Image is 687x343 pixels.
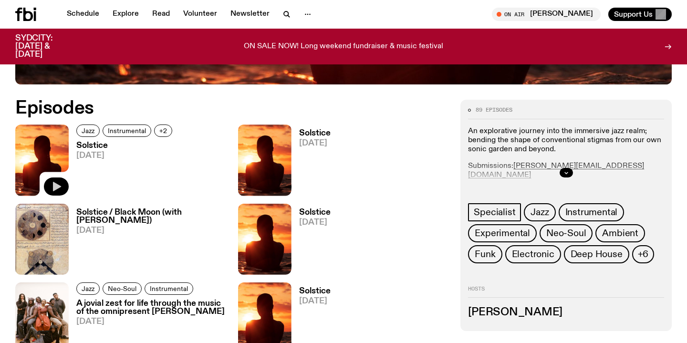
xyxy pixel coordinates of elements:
span: Experimental [475,228,530,239]
span: 89 episodes [476,107,512,113]
span: [DATE] [299,139,331,147]
a: Solstice[DATE] [291,129,331,196]
span: [DATE] [299,297,331,305]
span: [DATE] [76,152,175,160]
a: Experimental [468,224,537,242]
h3: Solstice / Black Moon (with [PERSON_NAME]) [76,208,227,225]
h3: Solstice [299,129,331,137]
a: Neo-Soul [103,282,142,295]
span: Instrumental [150,285,188,292]
a: Solstice / Black Moon (with [PERSON_NAME])[DATE] [69,208,227,275]
span: Jazz [82,285,94,292]
a: Schedule [61,8,105,21]
h3: A jovial zest for life through the music of the omnipresent [PERSON_NAME] [76,300,227,316]
a: Deep House [564,245,629,263]
span: +6 [638,249,649,260]
img: A girl standing in the ocean as waist level, staring into the rise of the sun. [15,125,69,196]
span: [DATE] [299,218,331,227]
h3: Solstice [299,208,331,217]
a: Instrumental [103,125,151,137]
button: On Air[PERSON_NAME] [492,8,601,21]
span: Funk [475,249,495,260]
a: Specialist [468,203,521,221]
span: Ambient [602,228,638,239]
span: Neo-Soul [108,285,136,292]
a: Read [146,8,176,21]
img: A girl standing in the ocean as waist level, staring into the rise of the sun. [238,204,291,275]
a: Neo-Soul [540,224,593,242]
span: [DATE] [76,318,227,326]
a: Ambient [595,224,645,242]
a: Instrumental [145,282,193,295]
a: Funk [468,245,502,263]
a: Instrumental [559,203,625,221]
span: Specialist [474,207,515,218]
h2: Episodes [15,100,449,117]
h2: Hosts [468,286,664,298]
h3: SYDCITY: [DATE] & [DATE] [15,34,76,59]
a: Jazz [76,282,100,295]
button: +2 [154,125,172,137]
span: Neo-Soul [546,228,586,239]
a: Solstice[DATE] [291,208,331,275]
span: [DATE] [76,227,227,235]
a: Electronic [505,245,561,263]
a: Jazz [524,203,555,221]
span: Jazz [82,127,94,134]
span: Instrumental [108,127,146,134]
a: Jazz [76,125,100,137]
button: +6 [632,245,655,263]
h3: Solstice [299,287,331,295]
p: ON SALE NOW! Long weekend fundraiser & music festival [244,42,443,51]
span: Deep House [571,249,623,260]
span: +2 [159,127,167,134]
h3: Solstice [76,142,175,150]
button: Support Us [608,8,672,21]
span: Electronic [512,249,554,260]
a: Newsletter [225,8,275,21]
a: Volunteer [177,8,223,21]
p: An explorative journey into the immersive jazz realm; bending the shape of conventional stigmas f... [468,127,664,155]
span: Instrumental [565,207,618,218]
h3: [PERSON_NAME] [468,307,664,318]
a: Explore [107,8,145,21]
span: Support Us [614,10,653,19]
img: A scanned scripture of medieval islamic astrology illustrating an eclipse [15,204,69,275]
span: Jazz [531,207,549,218]
img: A girl standing in the ocean as waist level, staring into the rise of the sun. [238,125,291,196]
a: Solstice[DATE] [69,142,175,196]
